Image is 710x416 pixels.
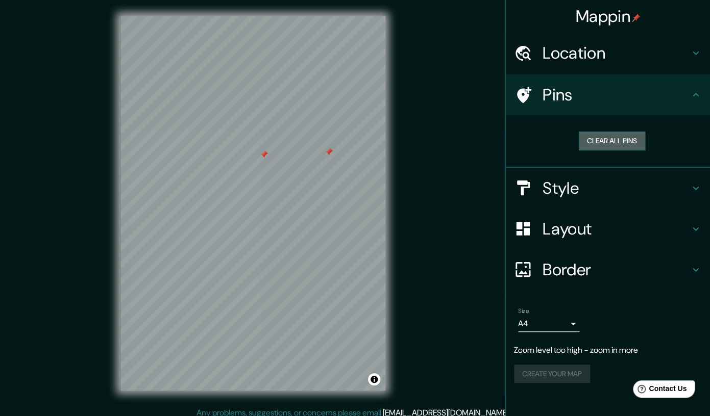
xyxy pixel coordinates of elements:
[120,16,385,391] canvas: Map
[514,344,702,356] p: Zoom level too high - zoom in more
[506,33,710,73] div: Location
[576,6,641,27] h4: Mappin
[543,178,690,198] h4: Style
[518,316,579,332] div: A4
[579,132,645,150] button: Clear all pins
[632,14,640,22] img: pin-icon.png
[506,209,710,249] div: Layout
[518,306,529,315] label: Size
[543,259,690,280] h4: Border
[543,43,690,63] h4: Location
[619,376,699,405] iframe: Help widget launcher
[543,85,690,105] h4: Pins
[506,249,710,290] div: Border
[506,168,710,209] div: Style
[543,219,690,239] h4: Layout
[368,373,380,385] button: Toggle attribution
[506,74,710,115] div: Pins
